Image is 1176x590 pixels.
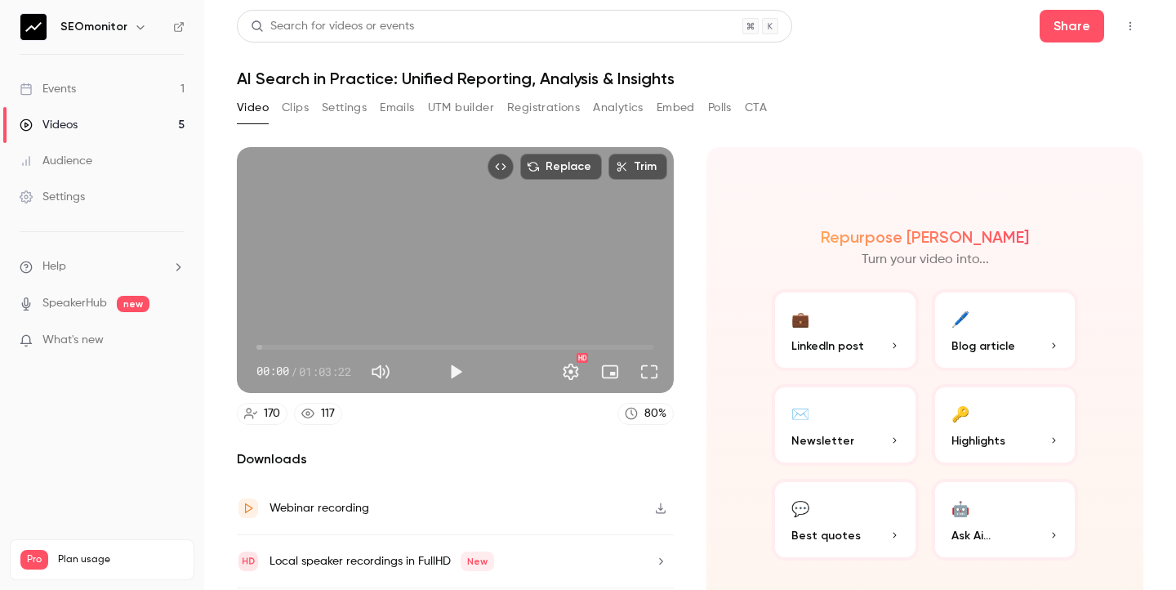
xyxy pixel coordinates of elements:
div: 00:00 [256,363,351,380]
button: Embed video [488,154,514,180]
a: SpeakerHub [42,295,107,312]
div: 💬 [791,495,809,521]
button: Analytics [593,95,644,121]
button: Trim [608,154,667,180]
span: Help [42,258,66,275]
h1: AI Search in Practice: Unified Reporting, Analysis & Insights [237,69,1143,88]
div: Webinar recording [269,498,369,518]
button: Settings [322,95,367,121]
h2: Downloads [237,449,674,469]
div: 117 [321,405,335,422]
span: 00:00 [256,363,289,380]
span: Pro [20,550,48,570]
button: Replace [520,154,602,180]
p: Turn your video into... [862,250,989,270]
button: Play [439,355,472,388]
div: HD [577,353,588,363]
button: 💬Best quotes [772,479,919,561]
div: 💼 [791,306,809,331]
button: UTM builder [428,95,494,121]
button: Emails [380,95,414,121]
span: Highlights [951,432,1005,449]
button: 🖊️Blog article [932,289,1079,371]
div: 🔑 [951,400,969,426]
button: Clips [282,95,309,121]
div: Search for videos or events [251,18,414,35]
button: CTA [745,95,767,121]
button: Top Bar Actions [1117,13,1143,39]
a: 80% [617,403,674,425]
button: 💼LinkedIn post [772,289,919,371]
button: Full screen [633,355,666,388]
span: Newsletter [791,432,854,449]
div: Audience [20,153,92,169]
div: Settings [20,189,85,205]
button: Share [1040,10,1104,42]
iframe: Noticeable Trigger [165,333,185,348]
span: Best quotes [791,527,861,544]
span: 01:03:22 [299,363,351,380]
li: help-dropdown-opener [20,258,185,275]
a: 117 [294,403,342,425]
button: Turn on miniplayer [594,355,626,388]
div: 170 [264,405,280,422]
h2: Repurpose [PERSON_NAME] [821,227,1029,247]
button: ✉️Newsletter [772,384,919,466]
div: ✉️ [791,400,809,426]
button: Video [237,95,269,121]
button: 🤖Ask Ai... [932,479,1079,561]
button: Polls [708,95,732,121]
span: Ask Ai... [951,527,991,544]
button: Settings [555,355,587,388]
a: 170 [237,403,287,425]
span: Plan usage [58,553,184,566]
div: 🤖 [951,495,969,521]
span: New [461,552,494,571]
span: Blog article [951,337,1015,355]
h6: SEOmonitor [60,19,127,35]
span: LinkedIn post [791,337,864,355]
div: Local speaker recordings in FullHD [269,552,494,571]
div: 🖊️ [951,306,969,331]
span: new [117,296,149,312]
div: 80 % [644,405,666,422]
button: Mute [364,355,397,388]
div: Events [20,81,76,97]
img: SEOmonitor [20,14,47,40]
div: Videos [20,117,78,133]
button: Registrations [507,95,580,121]
span: What's new [42,332,104,349]
span: / [291,363,297,380]
button: 🔑Highlights [932,384,1079,466]
button: Embed [657,95,695,121]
